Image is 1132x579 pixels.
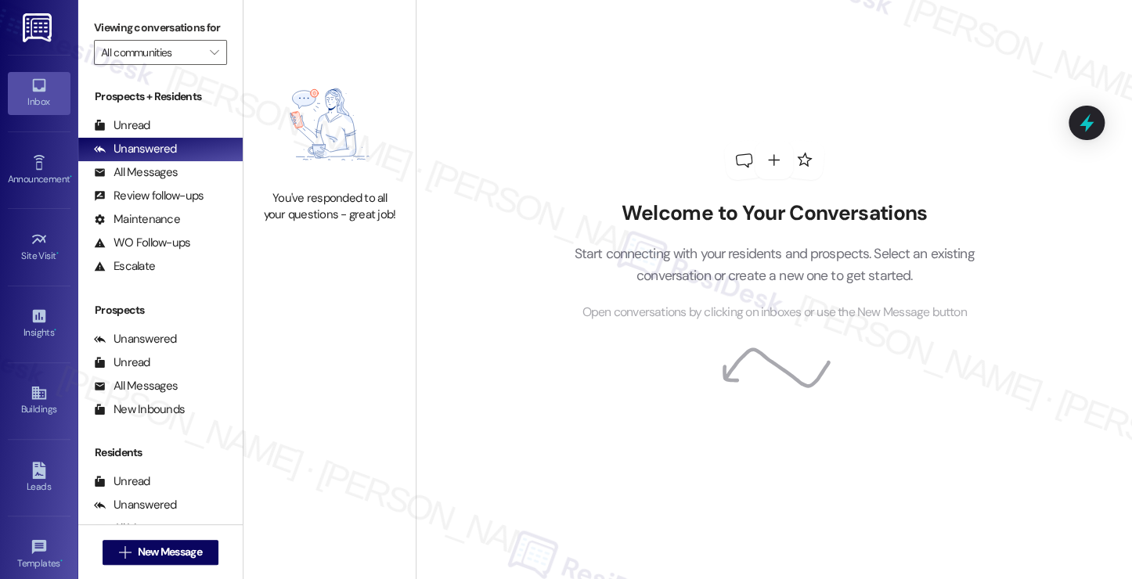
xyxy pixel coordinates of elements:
a: Templates • [8,534,70,576]
div: Residents [78,444,243,461]
div: You've responded to all your questions - great job! [261,190,398,224]
div: Maintenance [94,211,180,228]
div: Unanswered [94,331,177,347]
input: All communities [101,40,202,65]
span: • [56,248,59,259]
label: Viewing conversations for [94,16,227,40]
span: • [70,171,72,182]
img: empty-state [261,67,398,182]
i:  [119,546,131,559]
button: New Message [103,540,218,565]
div: Unread [94,117,150,134]
div: Escalate [94,258,155,275]
div: WO Follow-ups [94,235,190,251]
a: Leads [8,457,70,499]
a: Buildings [8,379,70,422]
a: Inbox [8,72,70,114]
div: Unread [94,354,150,371]
span: • [54,325,56,336]
span: New Message [137,544,201,560]
h2: Welcome to Your Conversations [550,201,998,226]
div: All Messages [94,520,178,537]
a: Site Visit • [8,226,70,268]
a: Insights • [8,303,70,345]
img: ResiDesk Logo [23,13,55,42]
div: Unread [94,473,150,490]
div: Prospects + Residents [78,88,243,105]
div: Prospects [78,302,243,318]
div: All Messages [94,164,178,181]
div: Unanswered [94,497,177,513]
div: All Messages [94,378,178,394]
div: Unanswered [94,141,177,157]
span: • [60,556,63,566]
div: New Inbounds [94,401,185,418]
i:  [210,46,218,59]
div: Review follow-ups [94,188,204,204]
span: Open conversations by clicking on inboxes or use the New Message button [582,303,966,322]
p: Start connecting with your residents and prospects. Select an existing conversation or create a n... [550,243,998,287]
